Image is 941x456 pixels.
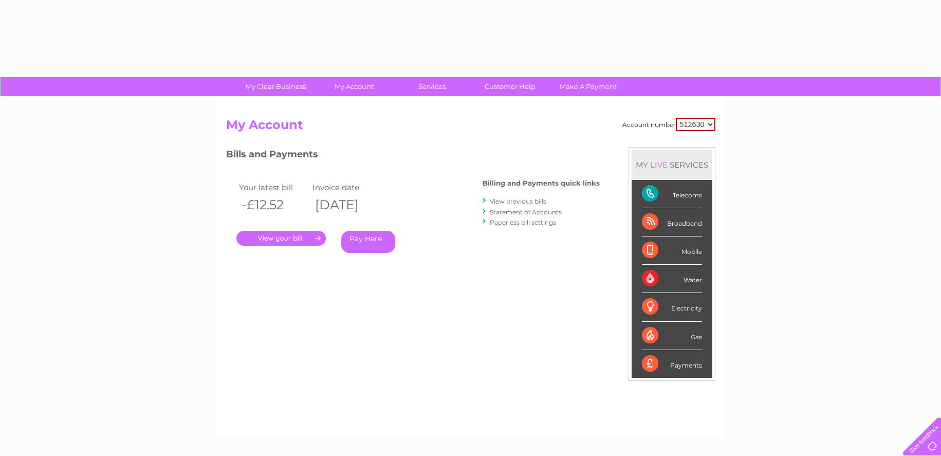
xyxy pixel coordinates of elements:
[310,180,384,194] td: Invoice date
[390,77,474,96] a: Services
[236,231,326,246] a: .
[546,77,631,96] a: Make A Payment
[311,77,396,96] a: My Account
[490,218,556,226] a: Paperless bill settings
[236,180,310,194] td: Your latest bill
[622,118,715,131] div: Account number
[642,322,702,350] div: Gas
[642,265,702,293] div: Water
[341,231,395,253] a: Pay Here
[310,194,384,215] th: [DATE]
[490,208,562,216] a: Statement of Accounts
[236,194,310,215] th: -£12.52
[642,350,702,378] div: Payments
[648,160,670,170] div: LIVE
[632,150,712,179] div: MY SERVICES
[642,236,702,265] div: Mobile
[642,180,702,208] div: Telecoms
[233,77,318,96] a: My Clear Business
[226,118,715,137] h2: My Account
[468,77,552,96] a: Customer Help
[226,147,600,165] h3: Bills and Payments
[483,179,600,187] h4: Billing and Payments quick links
[642,293,702,321] div: Electricity
[642,208,702,236] div: Broadband
[490,197,546,205] a: View previous bills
